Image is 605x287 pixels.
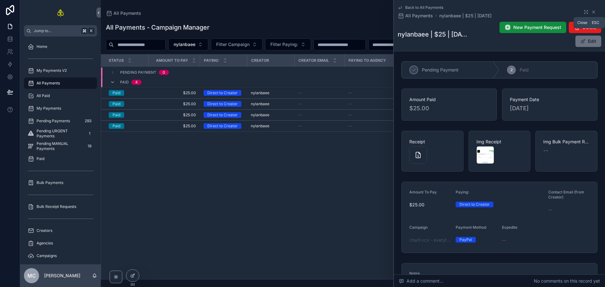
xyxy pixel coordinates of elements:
a: Back to All Payments [398,5,443,10]
div: Direct to Creator [207,123,238,129]
span: Creator Email [298,58,329,63]
div: scrollable content [20,37,101,264]
a: Paid [109,112,145,118]
span: -- [298,101,302,106]
span: Receipt [409,139,456,145]
span: Bulk Payments [37,180,63,185]
span: $25.00 [152,123,196,129]
a: Paid [109,101,145,107]
a: Direct to Creator [204,123,243,129]
a: All Payments [106,10,141,16]
a: Pending Payments293 [24,115,97,127]
button: Select Button [211,38,262,50]
span: -- [348,101,352,106]
span: Status [109,58,124,63]
h1: nylanbaee | $25 | [DATE] [398,30,470,39]
a: -- [348,123,390,129]
span: Payment Method [456,225,486,230]
a: Paid [109,90,145,96]
a: -- [298,123,341,129]
span: Amount To Pay [156,58,188,63]
a: -- [348,90,390,95]
a: $25.00 [152,90,196,95]
span: Pending MANUAL Payments [37,141,83,151]
button: Delete [569,22,601,33]
a: Bulk Payments [24,177,97,188]
a: Agencies [24,238,97,249]
a: Pending URGENT Payments1 [24,128,97,139]
span: Jump to... [34,28,79,33]
span: All Payments [113,10,141,16]
a: Pending MANUAL Payments19 [24,141,97,152]
span: Paying: [456,190,469,194]
span: Pending Payments [37,118,70,123]
h1: All Payments - Campaign Manager [106,23,210,32]
span: Creator [251,58,269,63]
span: -- [348,123,352,129]
span: New Payment Request [513,24,561,31]
a: -- [348,112,390,118]
span: nylanbaee [174,41,195,48]
span: Agencies [37,241,53,246]
a: My Payments [24,103,97,114]
button: Jump to...K [24,25,97,37]
div: Direct to Creator [207,112,238,118]
span: My Payments V2 [37,68,67,73]
p: [PERSON_NAME] [44,273,80,279]
span: -- [348,112,352,118]
button: Select Button [168,38,208,50]
span: Pending URGENT Payments [37,129,83,139]
span: Notes [409,271,420,276]
a: nylanbaee | $25 | [DATE] [439,13,492,19]
div: 19 [86,142,93,150]
a: Paid [109,123,145,129]
span: nylanbaee [251,123,269,129]
a: charli xcx - everything is romantic [409,237,451,243]
span: Img Bulk Payment Receipt (from Bulk Payments) [543,139,590,145]
span: Amount Paid [409,96,489,103]
a: Direct to Creator [204,101,243,107]
a: Direct to Creator [204,112,243,118]
span: Bulk Receipt Requests [37,204,76,209]
a: nylanbaee [251,123,291,129]
span: nylanbaee [251,101,269,106]
div: Paid [112,90,120,96]
span: Filter Campaign [216,41,250,48]
span: Paying to Agency [349,58,386,63]
a: Paid [24,153,97,164]
span: Amount To Pay [409,190,437,194]
div: 1 [86,130,93,137]
span: Pending Payment [422,67,458,73]
span: nylanbaee [251,90,269,95]
span: -- [548,207,552,213]
a: All Payments [24,77,97,89]
a: My Payments V2 [24,65,97,76]
span: No comments on this record yet [534,278,600,284]
span: -- [348,90,352,95]
span: -- [298,112,302,118]
span: [DATE] [510,104,590,113]
span: All Payments [405,13,433,19]
img: App logo [57,8,65,18]
span: Expedite [502,225,517,230]
span: Paid [37,156,44,161]
span: K [89,28,94,33]
span: $25.00 [409,202,451,208]
a: -- [298,101,341,106]
a: All Payments [398,13,433,19]
span: Home [37,44,47,49]
a: $25.00 [152,112,196,118]
span: All Paid [37,93,50,98]
a: nylanbaee [251,112,291,118]
span: -- [298,90,302,95]
a: -- [348,101,390,106]
button: Edit [575,36,601,47]
span: 2 [510,67,513,72]
a: Campaigns [24,250,97,261]
a: -- [298,90,341,95]
span: nylanbaee [251,112,269,118]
